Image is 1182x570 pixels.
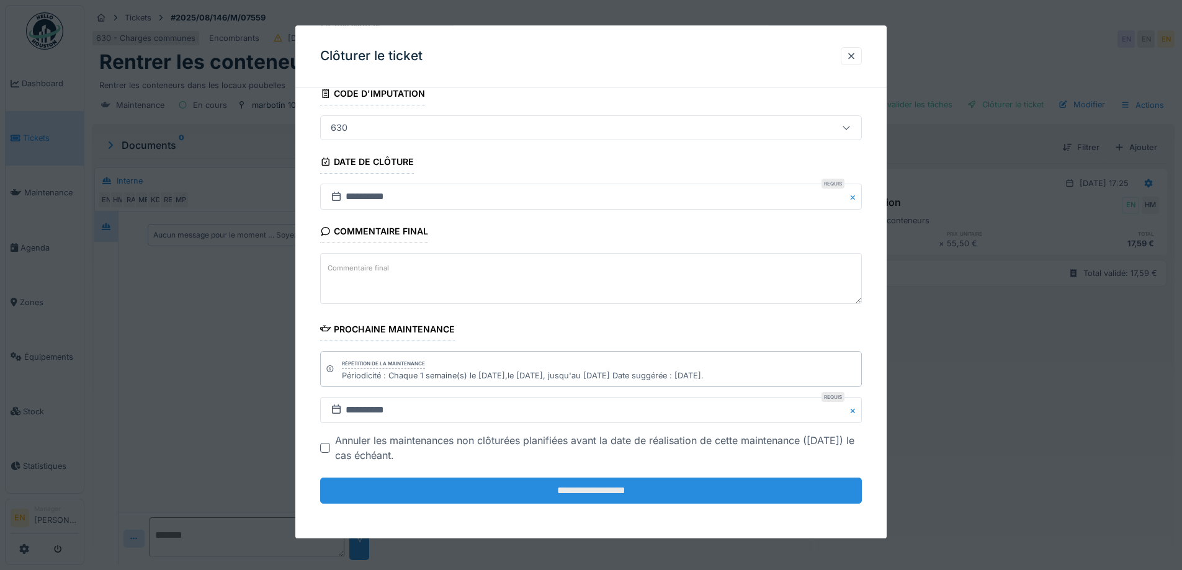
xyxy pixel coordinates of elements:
h3: Clôturer le ticket [320,48,423,64]
div: Date de clôture [320,153,414,174]
div: Annuler les maintenances non clôturées planifiées avant la date de réalisation de cette maintenan... [335,433,862,463]
label: Commentaire final [325,261,392,276]
div: Code d'imputation [320,84,425,105]
div: Répétition de la maintenance [342,360,425,368]
div: Périodicité : Chaque 1 semaine(s) le [DATE],le [DATE], jusqu'au [DATE] Date suggérée : [DATE]. [342,370,704,381]
button: Close [848,397,862,423]
div: 630 [326,122,352,135]
div: Requis [822,392,844,402]
div: Commentaire final [320,223,428,244]
div: Prochaine maintenance [320,320,455,341]
button: Close [848,184,862,210]
div: Requis [822,179,844,189]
